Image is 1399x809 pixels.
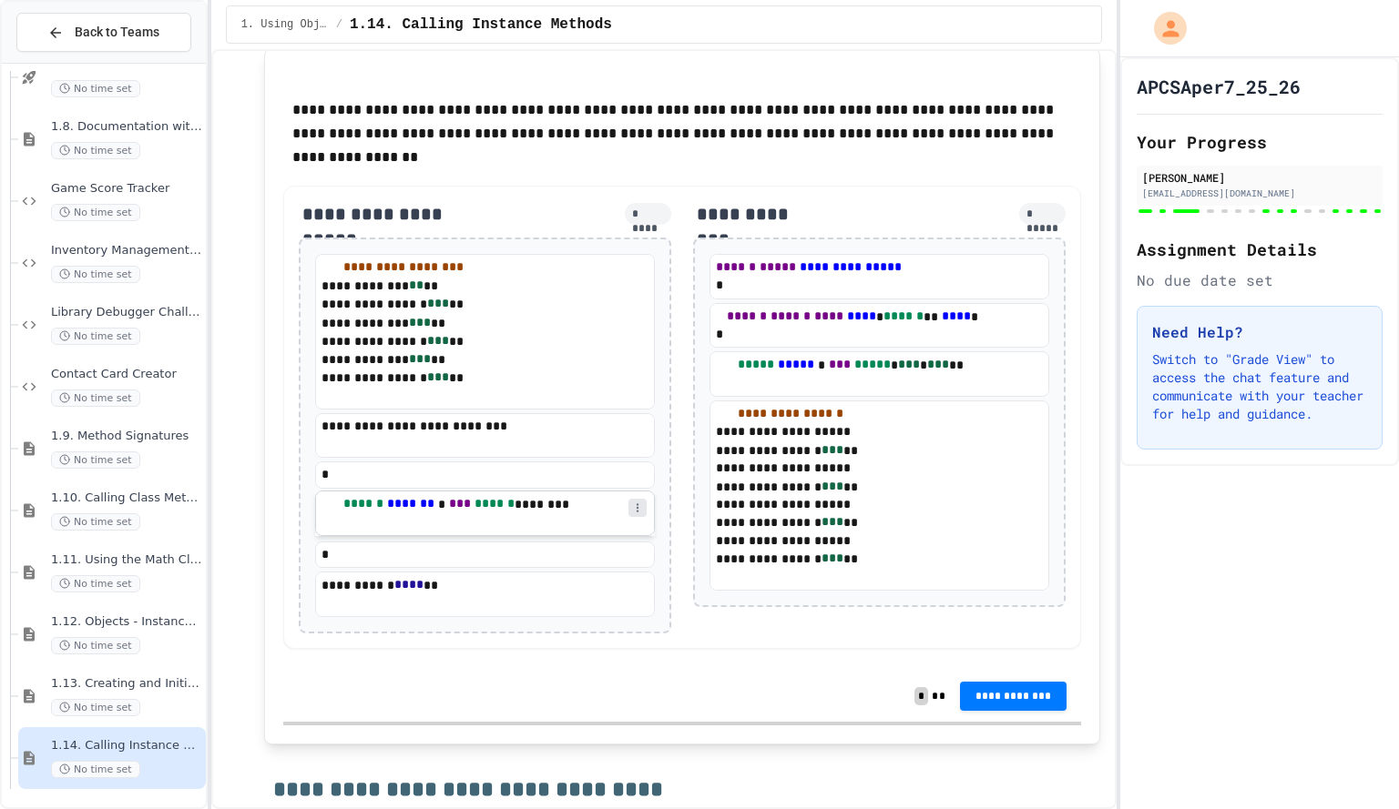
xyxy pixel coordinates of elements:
span: No time set [51,451,140,469]
span: No time set [51,699,140,716]
div: [EMAIL_ADDRESS][DOMAIN_NAME] [1142,187,1377,200]
span: 1.12. Objects - Instances of Classes [51,614,202,630]
span: No time set [51,761,140,778]
span: No time set [51,266,140,283]
h2: Your Progress [1137,129,1383,155]
span: 1.14. Calling Instance Methods [350,14,612,35]
span: 1.10. Calling Class Methods [51,490,202,506]
span: Back to Teams [75,23,159,42]
span: No time set [51,80,140,97]
span: 1.9. Method Signatures [51,429,202,444]
span: Library Debugger Challenge [51,305,202,320]
span: 1. Using Objects and Methods [241,17,329,32]
span: Inventory Management System [51,243,202,258]
h1: APCSAper7_25_26 [1137,74,1301,99]
h2: Assignment Details [1137,237,1383,262]
div: No due date set [1137,269,1383,291]
p: Switch to "Grade View" to access the chat feature and communicate with your teacher for help and ... [1152,350,1367,423]
span: Contact Card Creator [51,367,202,382]
div: My Account [1135,7,1191,49]
span: No time set [51,204,140,221]
span: No time set [51,575,140,592]
span: No time set [51,328,140,345]
span: 1.8. Documentation with Comments and Preconditions [51,119,202,135]
div: [PERSON_NAME] [1142,169,1377,186]
span: No time set [51,513,140,531]
span: Game Score Tracker [51,181,202,197]
span: / [336,17,342,32]
span: 1.13. Creating and Initializing Objects: Constructors [51,676,202,692]
span: No time set [51,389,140,407]
button: Back to Teams [16,13,191,52]
span: 1.14. Calling Instance Methods [51,738,202,753]
span: No time set [51,142,140,159]
span: No time set [51,637,140,654]
span: 1.11. Using the Math Class [51,552,202,568]
h3: Need Help? [1152,321,1367,343]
